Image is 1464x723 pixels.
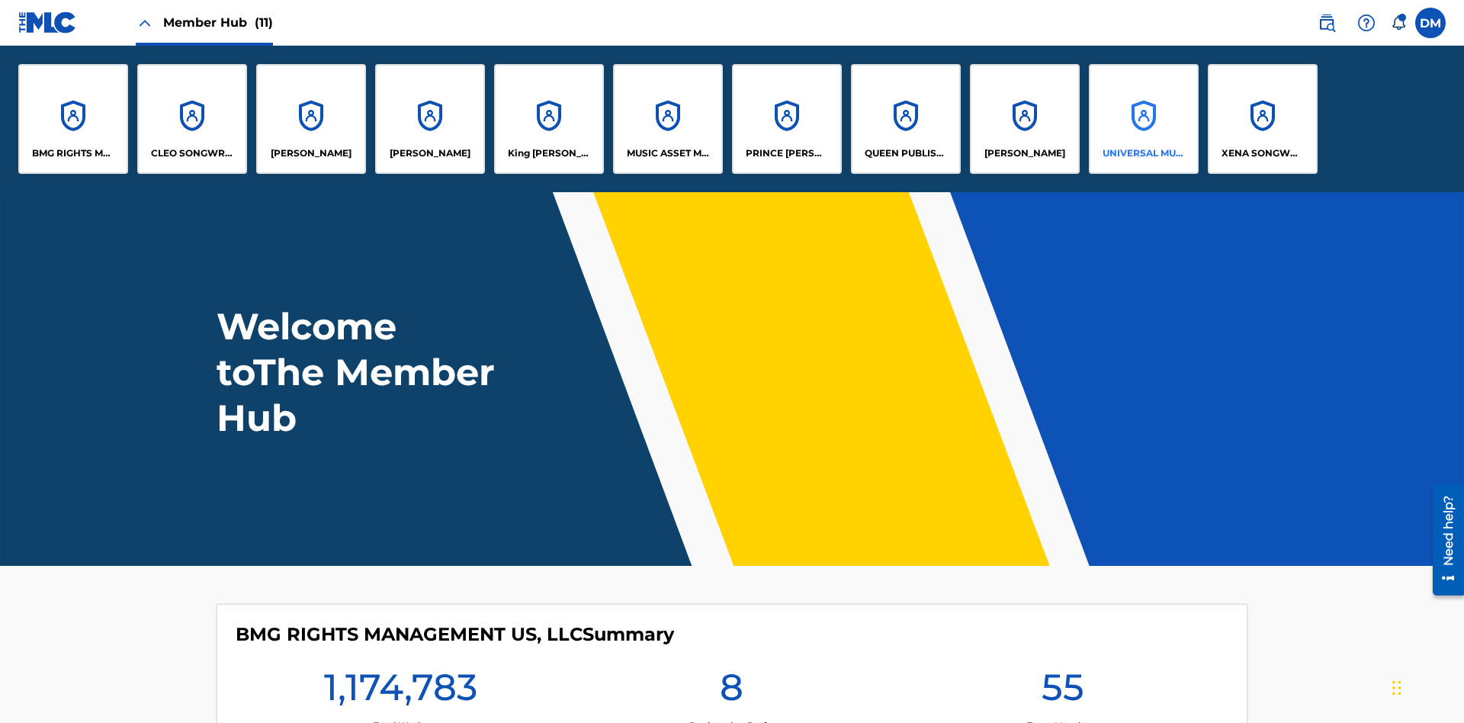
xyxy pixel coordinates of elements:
h1: 1,174,783 [324,664,477,719]
h4: BMG RIGHTS MANAGEMENT US, LLC [236,623,674,646]
div: Notifications [1391,15,1406,31]
p: QUEEN PUBLISHA [865,146,948,160]
img: MLC Logo [18,11,77,34]
a: Accounts[PERSON_NAME] [256,64,366,174]
p: MUSIC ASSET MANAGEMENT (MAM) [627,146,710,160]
div: User Menu [1415,8,1446,38]
img: search [1318,14,1336,32]
span: Member Hub [163,14,273,31]
h1: 55 [1042,664,1084,719]
p: CLEO SONGWRITER [151,146,234,160]
a: AccountsXENA SONGWRITER [1208,64,1318,174]
p: ELVIS COSTELLO [271,146,352,160]
a: AccountsBMG RIGHTS MANAGEMENT US, LLC [18,64,128,174]
iframe: Chat Widget [1388,650,1464,723]
iframe: Resource Center [1421,478,1464,603]
div: Help [1351,8,1382,38]
h1: Welcome to The Member Hub [217,304,502,441]
h1: 8 [720,664,743,719]
a: AccountsPRINCE [PERSON_NAME] [732,64,842,174]
p: XENA SONGWRITER [1222,146,1305,160]
p: EYAMA MCSINGER [390,146,470,160]
a: AccountsCLEO SONGWRITER [137,64,247,174]
p: PRINCE MCTESTERSON [746,146,829,160]
a: AccountsUNIVERSAL MUSIC PUB GROUP [1089,64,1199,174]
a: AccountsMUSIC ASSET MANAGEMENT (MAM) [613,64,723,174]
p: UNIVERSAL MUSIC PUB GROUP [1103,146,1186,160]
span: (11) [255,15,273,30]
p: BMG RIGHTS MANAGEMENT US, LLC [32,146,115,160]
a: Accounts[PERSON_NAME] [375,64,485,174]
img: help [1357,14,1376,32]
a: Accounts[PERSON_NAME] [970,64,1080,174]
a: AccountsQUEEN PUBLISHA [851,64,961,174]
div: Drag [1392,665,1401,711]
p: King McTesterson [508,146,591,160]
a: AccountsKing [PERSON_NAME] [494,64,604,174]
img: Close [136,14,154,32]
a: Public Search [1311,8,1342,38]
p: RONALD MCTESTERSON [984,146,1065,160]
